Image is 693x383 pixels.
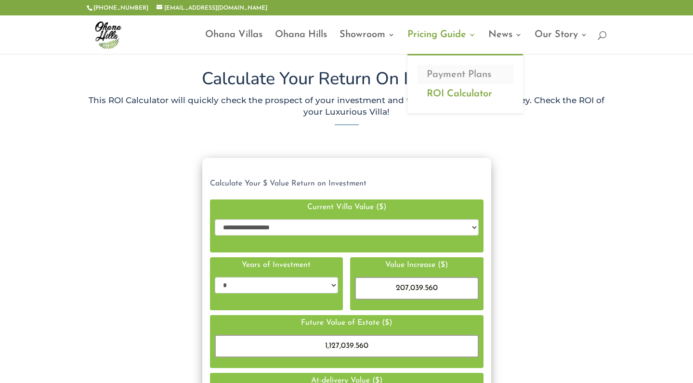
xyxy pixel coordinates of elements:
a: Showroom [340,31,395,54]
a: [EMAIL_ADDRESS][DOMAIN_NAME] [157,5,267,11]
span: This ROI Calculator will quickly check the prospect of your investment and thus save on time and [89,95,501,105]
a: News [488,31,522,54]
span: Value Increase ($) [385,261,448,269]
span: Future Value of Estate ($) [301,319,392,327]
span: . Check the ROI of your Luxurious Villa! [303,95,604,117]
span: 1,127,039.560 [325,342,368,350]
a: Ohana Hills [275,31,327,54]
h2: Calculate Your Return On Investment [87,70,607,92]
a: Our Story [535,31,588,54]
span: 207,039.560 [396,284,438,292]
p: money [87,95,607,118]
a: [PHONE_NUMBER] [93,5,148,11]
img: ohana-hills [89,15,127,54]
span: Years of Investment [242,261,311,269]
h1: Calculate Your $ Value Return on Investment [210,179,484,188]
a: ROI Calculator [417,84,513,104]
a: Payment Plans [417,65,513,84]
a: Ohana Villas [205,31,262,54]
a: Pricing Guide [407,31,476,54]
span: Current Villa Value ($) [307,203,386,211]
